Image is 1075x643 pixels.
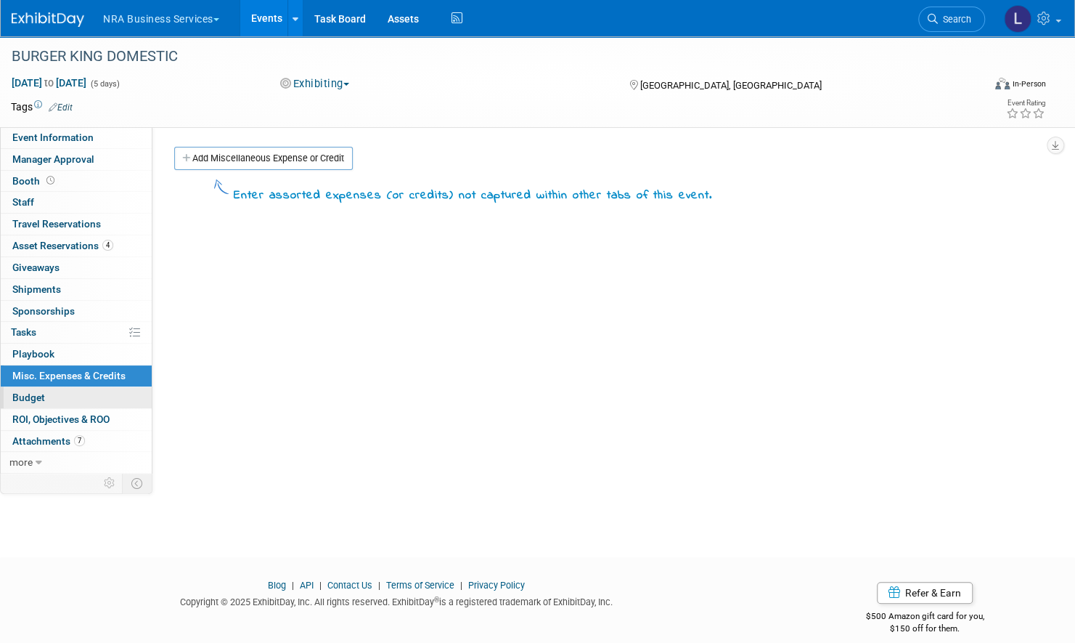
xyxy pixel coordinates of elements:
[89,79,120,89] span: (5 days)
[918,7,985,32] a: Search
[9,456,33,468] span: more
[1,257,152,278] a: Giveaways
[7,44,958,70] div: BURGER KING DOMESTIC
[1,365,152,387] a: Misc. Expenses & Credits
[288,580,298,591] span: |
[386,580,454,591] a: Terms of Service
[327,580,372,591] a: Contact Us
[468,580,525,591] a: Privacy Policy
[12,12,84,27] img: ExhibitDay
[12,370,126,381] span: Misc. Expenses & Credits
[1,344,152,365] a: Playbook
[12,240,113,251] span: Asset Reservations
[457,580,466,591] span: |
[12,348,54,360] span: Playbook
[12,283,61,295] span: Shipments
[123,474,152,493] td: Toggle Event Tabs
[12,262,60,273] span: Giveaways
[804,601,1046,634] div: $500 Amazon gift card for you,
[268,580,286,591] a: Blog
[97,474,123,493] td: Personalize Event Tab Strip
[434,596,439,604] sup: ®
[74,435,85,446] span: 7
[49,102,73,113] a: Edit
[804,623,1046,635] div: $150 off for them.
[891,76,1046,97] div: Event Format
[1,171,152,192] a: Booth
[11,326,36,338] span: Tasks
[12,153,94,165] span: Manager Approval
[12,196,34,208] span: Staff
[1012,78,1046,89] div: In-Person
[12,305,75,317] span: Sponsorships
[995,78,1010,89] img: Format-Inperson.png
[1,387,152,408] a: Budget
[1,431,152,452] a: Attachments7
[174,147,353,170] a: Add Miscellaneous Expense or Credit
[375,580,384,591] span: |
[1006,100,1045,107] div: Event Rating
[12,132,94,143] span: Event Information
[12,175,57,187] span: Booth
[1,235,152,256] a: Asset Reservations4
[1,279,152,300] a: Shipments
[1,452,152,473] a: more
[44,175,57,186] span: Booth not reserved yet
[1,214,152,235] a: Travel Reservations
[11,76,87,89] span: [DATE] [DATE]
[1,301,152,322] a: Sponsorships
[877,582,973,604] a: Refer & Earn
[1,322,152,343] a: Tasks
[275,76,355,92] button: Exhibiting
[11,592,782,609] div: Copyright © 2025 ExhibitDay, Inc. All rights reserved. ExhibitDay is a registered trademark of Ex...
[42,77,56,89] span: to
[1,127,152,148] a: Event Information
[938,14,971,25] span: Search
[639,80,821,91] span: [GEOGRAPHIC_DATA], [GEOGRAPHIC_DATA]
[1,149,152,170] a: Manager Approval
[11,100,73,114] td: Tags
[234,187,712,205] div: Enter assorted expenses (or credits) not captured within other tabs of this event.
[300,580,314,591] a: API
[1004,5,1031,33] img: Liz Wannemacher
[102,240,113,251] span: 4
[316,580,325,591] span: |
[12,413,110,425] span: ROI, Objectives & ROO
[12,435,85,447] span: Attachments
[12,218,101,230] span: Travel Reservations
[1,192,152,213] a: Staff
[12,392,45,403] span: Budget
[1,409,152,430] a: ROI, Objectives & ROO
